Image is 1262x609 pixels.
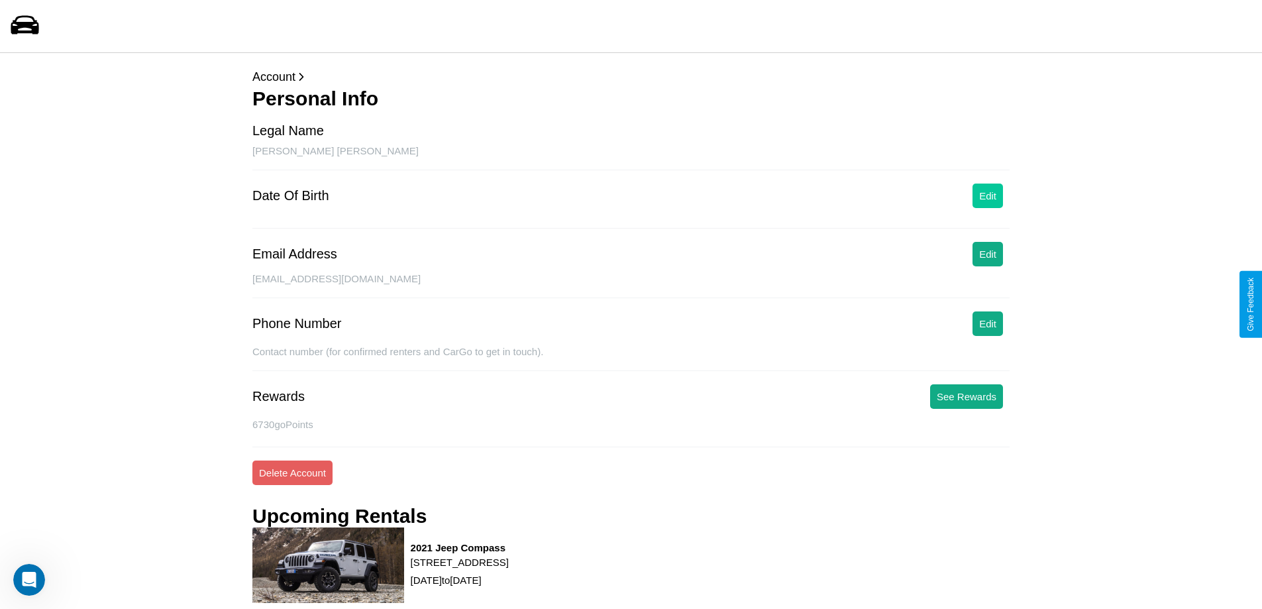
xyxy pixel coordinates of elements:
[973,311,1003,336] button: Edit
[252,316,342,331] div: Phone Number
[252,527,404,603] img: rental
[973,184,1003,208] button: Edit
[13,564,45,596] iframe: Intercom live chat
[1246,278,1255,331] div: Give Feedback
[411,571,509,589] p: [DATE] to [DATE]
[252,346,1010,371] div: Contact number (for confirmed renters and CarGo to get in touch).
[252,145,1010,170] div: [PERSON_NAME] [PERSON_NAME]
[252,87,1010,110] h3: Personal Info
[252,273,1010,298] div: [EMAIL_ADDRESS][DOMAIN_NAME]
[252,66,1010,87] p: Account
[411,553,509,571] p: [STREET_ADDRESS]
[973,242,1003,266] button: Edit
[930,384,1003,409] button: See Rewards
[252,461,333,485] button: Delete Account
[252,123,324,138] div: Legal Name
[252,505,427,527] h3: Upcoming Rentals
[252,188,329,203] div: Date Of Birth
[411,542,509,553] h3: 2021 Jeep Compass
[252,389,305,404] div: Rewards
[252,247,337,262] div: Email Address
[252,415,1010,433] p: 6730 goPoints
